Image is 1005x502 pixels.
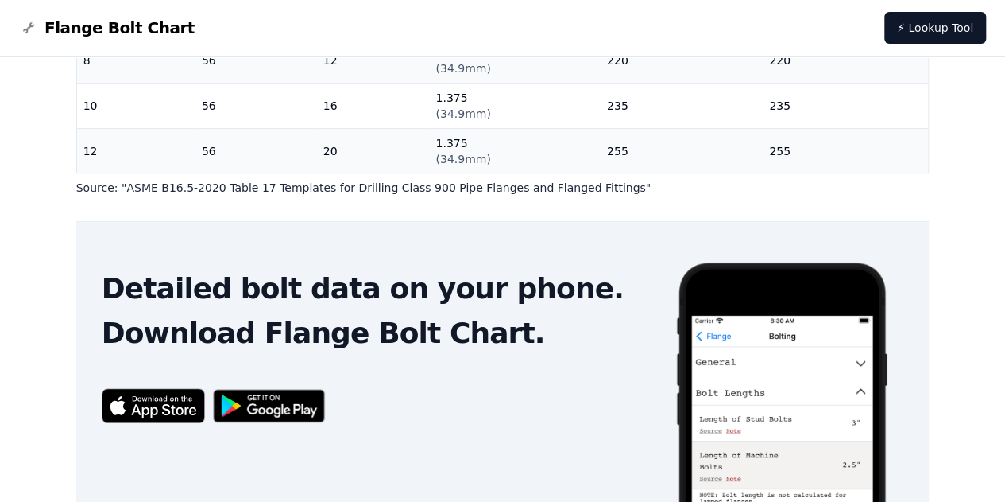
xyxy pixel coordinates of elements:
td: 255 [763,128,928,173]
span: ( 34.9mm ) [435,107,490,120]
td: 20 [317,128,430,173]
td: 1.375 [429,128,600,173]
td: 235 [763,83,928,128]
td: 235 [601,83,763,128]
td: 8 [77,37,195,83]
td: 56 [195,37,317,83]
img: App Store badge for the Flange Bolt Chart app [102,388,205,422]
a: ⚡ Lookup Tool [884,12,986,44]
td: 16 [317,83,430,128]
td: 10 [77,83,195,128]
td: 56 [195,83,317,128]
td: 220 [601,37,763,83]
img: Flange Bolt Chart Logo [19,18,38,37]
td: 12 [77,128,195,173]
td: 220 [763,37,928,83]
span: ( 34.9mm ) [435,153,490,165]
a: Flange Bolt Chart LogoFlange Bolt Chart [19,17,195,39]
td: 56 [195,128,317,173]
span: ( 34.9mm ) [435,62,490,75]
h2: Detailed bolt data on your phone. [102,273,649,305]
p: Source: " ASME B16.5-2020 Table 17 Templates for Drilling Class 900 Pipe Flanges and Flanged Fitt... [76,180,930,196]
h2: Download Flange Bolt Chart. [102,317,649,349]
td: 1.375 [429,37,600,83]
img: Get it on Google Play [205,381,334,431]
td: 12 [317,37,430,83]
td: 255 [601,128,763,173]
span: Flange Bolt Chart [44,17,195,39]
td: 1.375 [429,83,600,128]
